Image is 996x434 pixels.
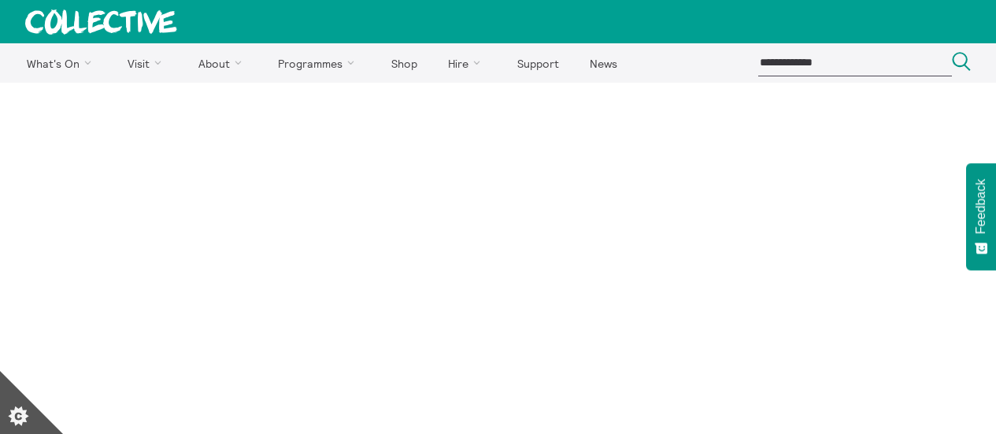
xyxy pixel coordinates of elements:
[13,43,111,83] a: What's On
[184,43,261,83] a: About
[377,43,431,83] a: Shop
[974,179,988,234] span: Feedback
[114,43,182,83] a: Visit
[576,43,631,83] a: News
[503,43,572,83] a: Support
[265,43,375,83] a: Programmes
[435,43,501,83] a: Hire
[966,163,996,270] button: Feedback - Show survey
